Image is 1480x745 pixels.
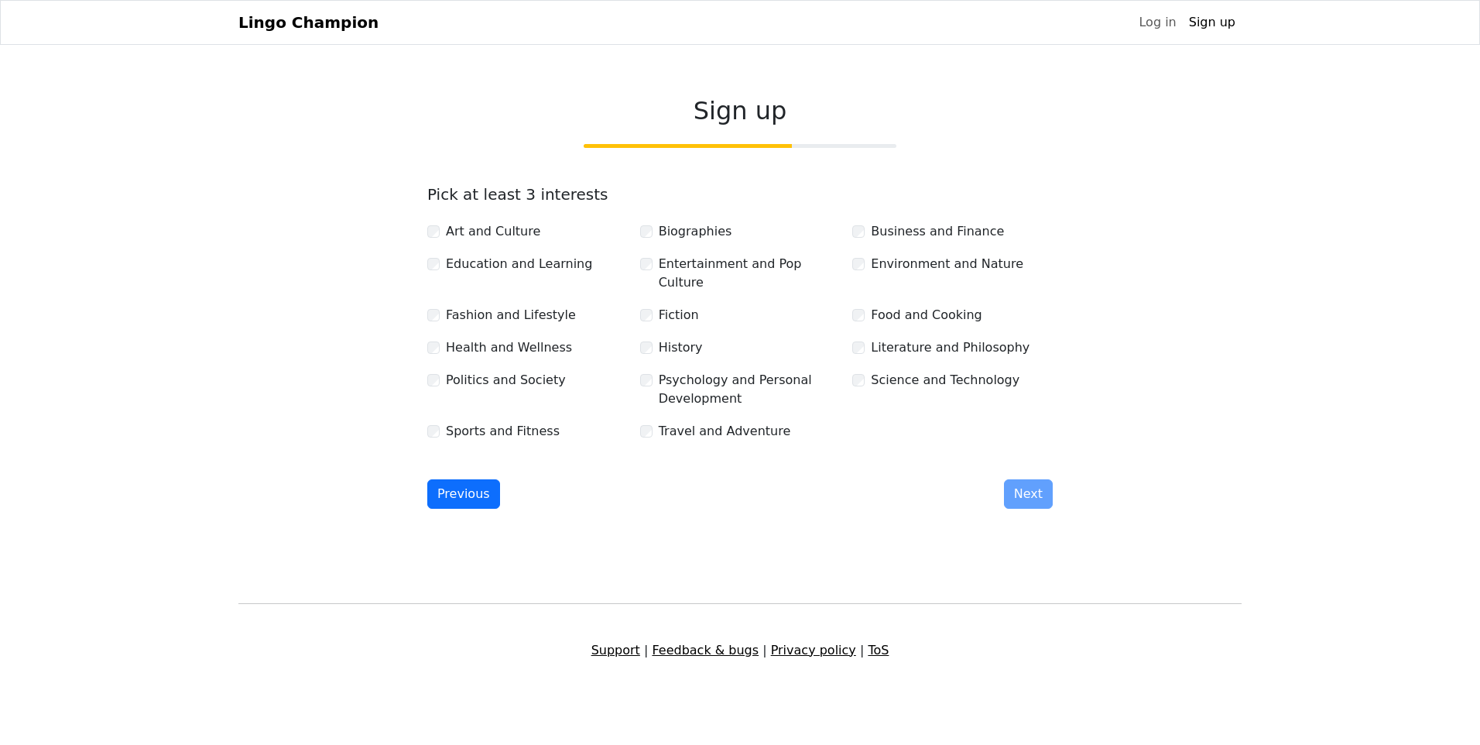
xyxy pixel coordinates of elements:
[659,222,732,241] label: Biographies
[659,371,841,408] label: Psychology and Personal Development
[427,96,1053,125] h2: Sign up
[871,306,982,324] label: Food and Cooking
[659,255,841,292] label: Entertainment and Pop Culture
[871,255,1023,273] label: Environment and Nature
[659,338,703,357] label: History
[871,371,1019,390] label: Science and Technology
[446,255,592,273] label: Education and Learning
[446,338,572,357] label: Health and Wellness
[868,643,889,657] a: ToS
[446,222,540,241] label: Art and Culture
[446,422,560,441] label: Sports and Fitness
[238,7,379,38] a: Lingo Champion
[427,479,500,509] button: Previous
[591,643,640,657] a: Support
[427,185,608,204] label: Pick at least 3 interests
[229,641,1251,660] div: | | |
[446,306,576,324] label: Fashion and Lifestyle
[871,222,1004,241] label: Business and Finance
[1132,7,1182,38] a: Log in
[652,643,759,657] a: Feedback & bugs
[659,306,699,324] label: Fiction
[446,371,566,390] label: Politics and Society
[1183,7,1242,38] a: Sign up
[659,422,791,441] label: Travel and Adventure
[771,643,856,657] a: Privacy policy
[871,338,1029,357] label: Literature and Philosophy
